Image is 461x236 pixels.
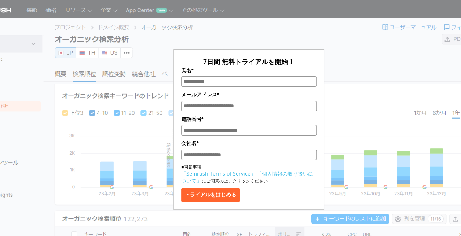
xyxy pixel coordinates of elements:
p: ■同意事項 にご同意の上、クリックください [181,164,317,184]
span: 7日間 無料トライアルを開始！ [203,57,294,66]
iframe: Help widget launcher [396,207,453,228]
button: トライアルをはじめる [181,188,240,202]
a: 「個人情報の取り扱いについて」 [181,170,313,184]
a: 「Semrush Terms of Service」 [181,170,256,177]
label: 電話番号* [181,115,317,123]
label: メールアドレス* [181,91,317,99]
